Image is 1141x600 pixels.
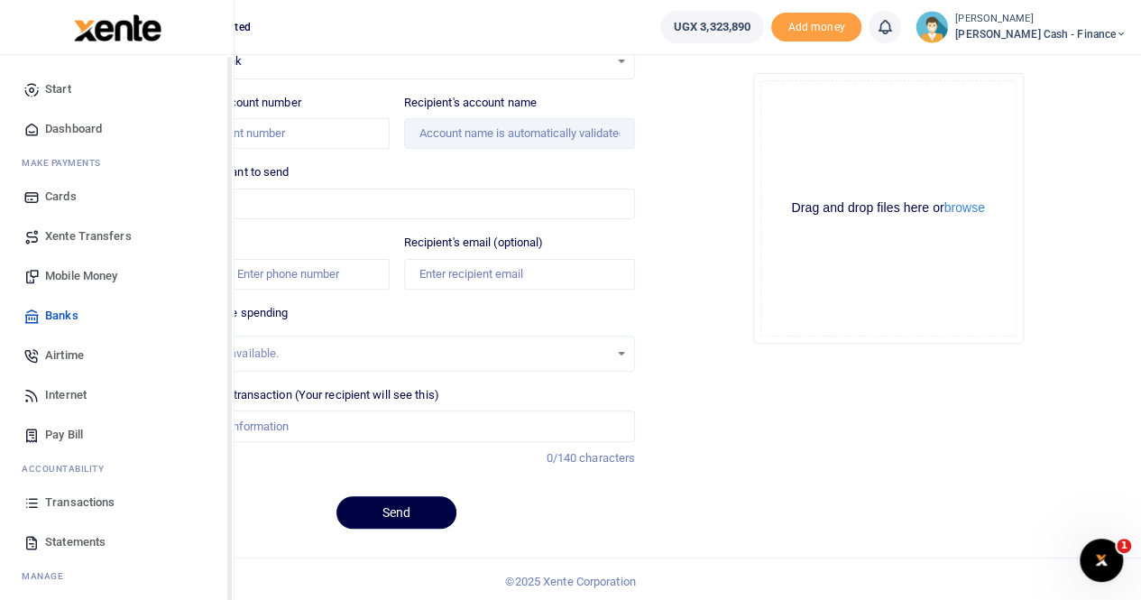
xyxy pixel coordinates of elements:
img: logo-large [74,14,161,42]
span: 1 [1117,539,1131,553]
span: Select a bank [171,52,609,70]
li: Toup your wallet [771,13,861,42]
button: browse [944,201,985,214]
div: No options available. [171,345,609,363]
a: UGX 3,323,890 [660,11,764,43]
span: anage [31,569,64,583]
input: Enter phone number [158,259,389,290]
span: Statements [45,533,106,551]
a: profile-user [PERSON_NAME] [PERSON_NAME] Cash - Finance [916,11,1127,43]
input: UGX [158,189,635,219]
small: [PERSON_NAME] [955,12,1127,27]
label: Recipient's account name [404,94,537,112]
span: Dashboard [45,120,102,138]
span: Transactions [45,494,115,512]
a: Mobile Money [14,256,219,296]
div: File Uploader [753,73,1024,344]
li: Wallet ballance [653,11,771,43]
input: Enter recipient email [404,259,635,290]
input: Enter account number [158,118,389,149]
a: Transactions [14,483,219,522]
a: Cards [14,177,219,217]
div: Drag and drop files here or [761,199,1016,217]
span: 0/140 [546,451,576,465]
span: Start [45,80,71,98]
a: logo-small logo-large logo-large [72,20,161,33]
span: Internet [45,386,87,404]
span: Airtime [45,346,84,365]
a: Dashboard [14,109,219,149]
span: Add money [771,13,861,42]
span: [PERSON_NAME] Cash - Finance [955,26,1127,42]
a: Banks [14,296,219,336]
label: Recipient's account number [158,94,301,112]
span: characters [579,451,635,465]
img: profile-user [916,11,948,43]
span: Mobile Money [45,267,117,285]
span: Cards [45,188,77,206]
input: Account name is automatically validated [404,118,635,149]
span: Banks [45,307,78,325]
label: Recipient's email (optional) [404,234,544,252]
a: Statements [14,522,219,562]
span: UGX 3,323,890 [674,18,750,36]
input: Enter extra information [158,411,635,441]
span: Xente Transfers [45,227,132,245]
a: Xente Transfers [14,217,219,256]
a: Pay Bill [14,415,219,455]
span: Pay Bill [45,426,83,444]
label: Memo for this transaction (Your recipient will see this) [158,386,439,404]
button: Send [336,496,456,529]
span: countability [35,462,104,475]
span: ake Payments [31,156,101,170]
a: Start [14,69,219,109]
li: M [14,149,219,177]
a: Add money [771,19,861,32]
a: Airtime [14,336,219,375]
iframe: Intercom live chat [1080,539,1123,582]
li: Ac [14,455,219,483]
li: M [14,562,219,590]
a: Internet [14,375,219,415]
